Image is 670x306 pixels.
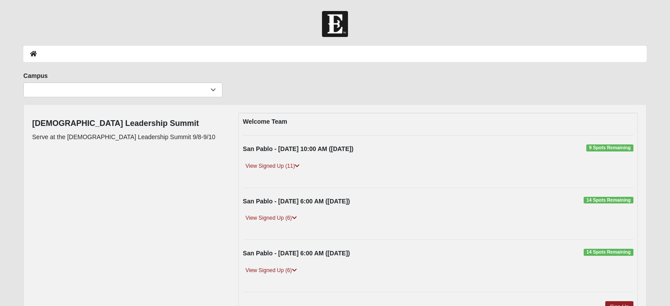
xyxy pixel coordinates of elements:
a: View Signed Up (11) [243,162,302,171]
span: 14 Spots Remaining [584,197,633,204]
span: 9 Spots Remaining [586,144,633,151]
label: Campus [23,71,48,80]
strong: San Pablo - [DATE] 6:00 AM ([DATE]) [243,250,350,257]
span: 14 Spots Remaining [584,249,633,256]
strong: San Pablo - [DATE] 6:00 AM ([DATE]) [243,198,350,205]
h4: [DEMOGRAPHIC_DATA] Leadership Summit [32,119,215,129]
p: Serve at the [DEMOGRAPHIC_DATA] Leadership Summit 9/8-9/10 [32,133,215,142]
strong: Welcome Team [243,118,287,125]
a: View Signed Up (6) [243,266,299,275]
strong: San Pablo - [DATE] 10:00 AM ([DATE]) [243,145,353,152]
img: Church of Eleven22 Logo [322,11,348,37]
a: View Signed Up (6) [243,214,299,223]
